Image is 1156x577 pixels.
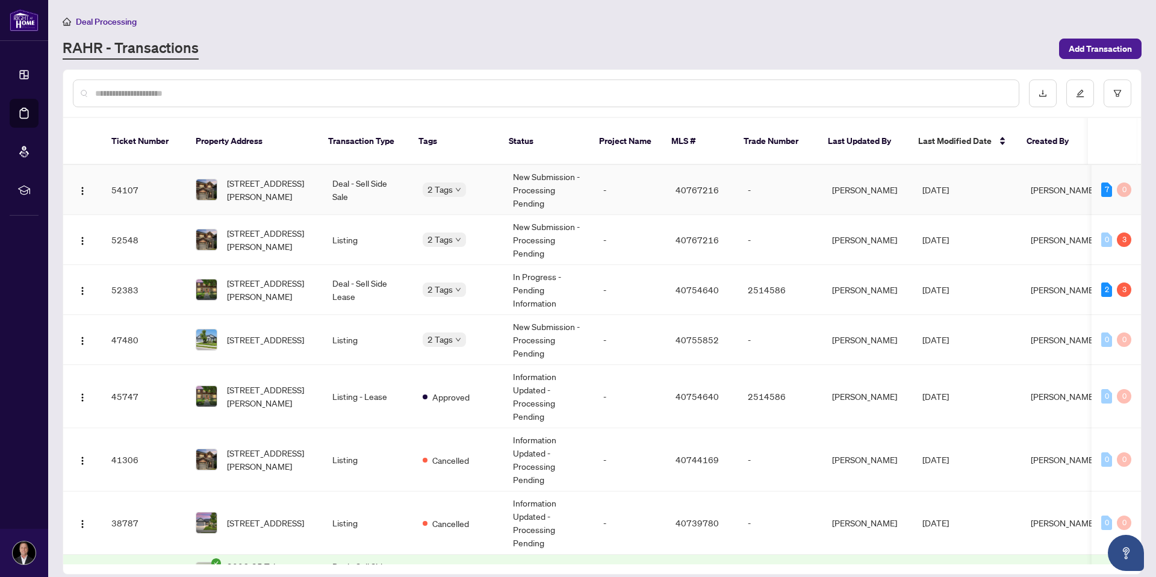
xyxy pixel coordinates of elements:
[1101,389,1112,404] div: 0
[102,265,186,315] td: 52383
[323,428,413,491] td: Listing
[432,390,470,404] span: Approved
[922,391,949,402] span: [DATE]
[227,226,313,253] span: [STREET_ADDRESS][PERSON_NAME]
[196,449,217,470] img: thumbnail-img
[594,315,666,365] td: -
[1117,452,1131,467] div: 0
[503,215,594,265] td: New Submission - Processing Pending
[738,165,822,215] td: -
[738,215,822,265] td: -
[102,165,186,215] td: 54107
[432,454,469,467] span: Cancelled
[594,165,666,215] td: -
[1117,332,1131,347] div: 0
[1101,516,1112,530] div: 0
[822,428,913,491] td: [PERSON_NAME]
[432,517,469,530] span: Cancelled
[78,336,87,346] img: Logo
[1031,184,1096,195] span: [PERSON_NAME]
[589,118,662,165] th: Project Name
[594,265,666,315] td: -
[196,279,217,300] img: thumbnail-img
[918,134,992,148] span: Last Modified Date
[78,393,87,402] img: Logo
[1066,80,1094,107] button: edit
[676,454,719,465] span: 40744169
[1076,89,1084,98] span: edit
[1101,332,1112,347] div: 0
[455,237,461,243] span: down
[1117,182,1131,197] div: 0
[734,118,818,165] th: Trade Number
[73,180,92,199] button: Logo
[455,287,461,293] span: down
[499,118,589,165] th: Status
[822,365,913,428] td: [PERSON_NAME]
[227,516,304,529] span: [STREET_ADDRESS]
[78,519,87,529] img: Logo
[676,517,719,528] span: 40739780
[822,315,913,365] td: [PERSON_NAME]
[503,365,594,428] td: Information Updated - Processing Pending
[1059,39,1142,59] button: Add Transaction
[1039,89,1047,98] span: download
[738,428,822,491] td: -
[594,428,666,491] td: -
[73,330,92,349] button: Logo
[503,428,594,491] td: Information Updated - Processing Pending
[909,118,1017,165] th: Last Modified Date
[323,365,413,428] td: Listing - Lease
[738,265,822,315] td: 2514586
[1031,234,1096,245] span: [PERSON_NAME]
[196,386,217,407] img: thumbnail-img
[196,513,217,533] img: thumbnail-img
[1113,89,1122,98] span: filter
[1031,391,1096,402] span: [PERSON_NAME]
[102,365,186,428] td: 45747
[676,391,719,402] span: 40754640
[1101,452,1112,467] div: 0
[922,284,949,295] span: [DATE]
[196,229,217,250] img: thumbnail-img
[427,232,453,246] span: 2 Tags
[63,38,199,60] a: RAHR - Transactions
[427,332,453,346] span: 2 Tags
[594,491,666,555] td: -
[822,491,913,555] td: [PERSON_NAME]
[73,513,92,532] button: Logo
[78,236,87,246] img: Logo
[1017,118,1089,165] th: Created By
[503,491,594,555] td: Information Updated - Processing Pending
[227,383,313,410] span: [STREET_ADDRESS][PERSON_NAME]
[73,387,92,406] button: Logo
[922,234,949,245] span: [DATE]
[63,17,71,26] span: home
[1117,389,1131,404] div: 0
[227,276,313,303] span: [STREET_ADDRESS][PERSON_NAME]
[1031,334,1096,345] span: [PERSON_NAME]
[323,215,413,265] td: Listing
[818,118,909,165] th: Last Updated By
[676,234,719,245] span: 40767216
[323,491,413,555] td: Listing
[822,215,913,265] td: [PERSON_NAME]
[1101,232,1112,247] div: 0
[186,118,319,165] th: Property Address
[73,280,92,299] button: Logo
[503,315,594,365] td: New Submission - Processing Pending
[13,541,36,564] img: Profile Icon
[102,118,186,165] th: Ticket Number
[1101,282,1112,297] div: 2
[102,215,186,265] td: 52548
[676,284,719,295] span: 40754640
[594,215,666,265] td: -
[1104,80,1131,107] button: filter
[227,333,304,346] span: [STREET_ADDRESS]
[323,315,413,365] td: Listing
[455,337,461,343] span: down
[102,428,186,491] td: 41306
[211,558,221,568] span: check-circle
[73,450,92,469] button: Logo
[662,118,734,165] th: MLS #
